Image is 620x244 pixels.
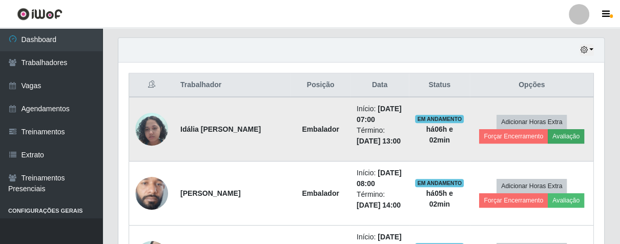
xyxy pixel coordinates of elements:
li: Início: [357,104,403,125]
button: Forçar Encerramento [479,193,548,208]
strong: Idália [PERSON_NAME] [180,125,261,133]
button: Avaliação [548,193,584,208]
strong: Embalador [302,189,339,197]
time: [DATE] 14:00 [357,201,401,209]
button: Adicionar Horas Extra [497,179,567,193]
time: [DATE] 07:00 [357,105,402,124]
strong: há 06 h e 02 min [426,125,453,144]
li: Término: [357,125,403,147]
button: Avaliação [548,129,584,144]
button: Forçar Encerramento [479,129,548,144]
th: Status [409,73,470,97]
th: Data [350,73,409,97]
img: 1745421855441.jpeg [135,157,168,230]
li: Término: [357,189,403,211]
th: Trabalhador [174,73,291,97]
th: Posição [291,73,350,97]
span: EM ANDAMENTO [415,115,464,123]
time: [DATE] 08:00 [357,169,402,188]
img: 1745763746642.jpeg [135,107,168,151]
span: EM ANDAMENTO [415,179,464,187]
li: Início: [357,168,403,189]
time: [DATE] 13:00 [357,137,401,145]
button: Adicionar Horas Extra [497,115,567,129]
strong: Embalador [302,125,339,133]
th: Opções [470,73,593,97]
img: CoreUI Logo [17,8,63,21]
strong: [PERSON_NAME] [180,189,240,197]
strong: há 05 h e 02 min [426,189,453,208]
